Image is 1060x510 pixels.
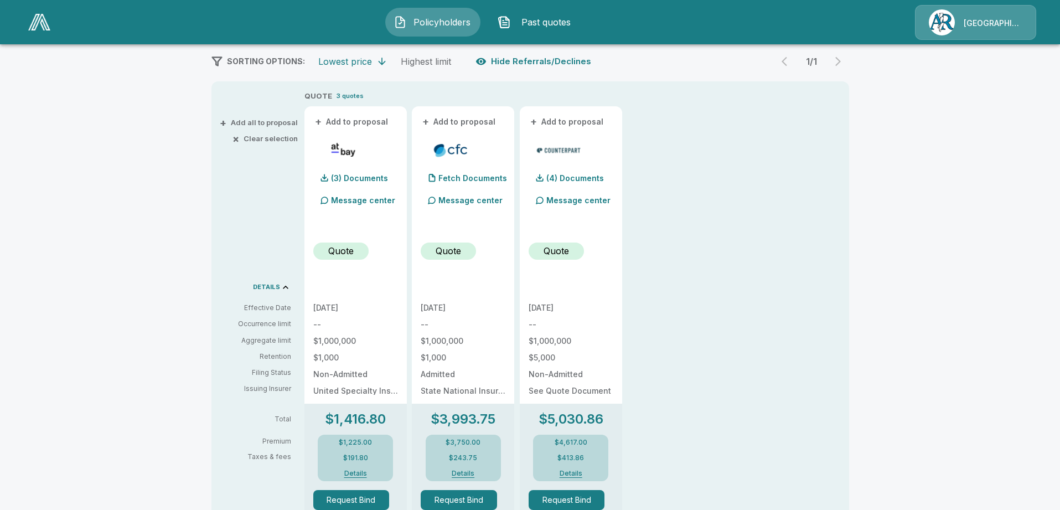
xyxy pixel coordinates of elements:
p: $1,000 [313,354,398,362]
p: Quote [328,244,354,257]
p: $5,030.86 [539,413,603,426]
p: Occurrence limit [220,319,291,329]
span: Past quotes [515,16,576,29]
button: Details [549,470,593,477]
button: Request Bind [529,490,605,510]
p: $4,617.00 [555,439,587,446]
p: Admitted [421,370,505,378]
p: $5,000 [529,354,613,362]
p: Quote [436,244,461,257]
p: $191.80 [343,455,368,461]
p: [DATE] [421,304,505,312]
p: Fetch Documents [438,174,507,182]
p: $413.86 [557,455,584,461]
p: $243.75 [449,455,477,461]
p: -- [421,321,505,328]
p: [DATE] [313,304,398,312]
p: Issuing Insurer [220,384,291,394]
button: Request Bind [313,490,390,510]
p: Retention [220,352,291,362]
button: ×Clear selection [235,135,298,142]
span: Request Bind [313,490,398,510]
span: + [315,118,322,126]
span: + [530,118,537,126]
button: Details [333,470,378,477]
span: + [422,118,429,126]
button: Request Bind [421,490,497,510]
p: Non-Admitted [313,370,398,378]
span: SORTING OPTIONS: [227,56,305,66]
img: Policyholders Icon [394,16,407,29]
p: $1,000,000 [529,337,613,345]
p: DETAILS [253,284,280,290]
p: $1,000,000 [421,337,505,345]
img: AA Logo [28,14,50,30]
div: Highest limit [401,56,451,67]
span: Policyholders [411,16,472,29]
p: See Quote Document [529,387,613,395]
p: Message center [546,194,611,206]
p: -- [313,321,398,328]
button: +Add to proposal [529,116,606,128]
button: Hide Referrals/Declines [473,51,596,72]
button: Past quotes IconPast quotes [489,8,585,37]
p: Effective Date [220,303,291,313]
img: atbaympl [318,142,369,158]
p: Taxes & fees [220,454,300,460]
p: (4) Documents [546,174,604,182]
img: counterpartmpl [533,142,585,158]
p: 1 / 1 [800,57,823,66]
p: $1,225.00 [339,439,372,446]
p: Quote [544,244,569,257]
p: Total [220,416,300,423]
p: Message center [438,194,503,206]
p: $1,000 [421,354,505,362]
p: $1,000,000 [313,337,398,345]
p: $3,993.75 [431,413,495,426]
span: Request Bind [529,490,613,510]
p: Filing Status [220,368,291,378]
p: (3) Documents [331,174,388,182]
button: +Add to proposal [421,116,498,128]
button: +Add all to proposal [222,119,298,126]
button: Policyholders IconPolicyholders [385,8,480,37]
p: Premium [220,438,300,445]
img: cfcmpl [425,142,477,158]
button: Details [441,470,485,477]
p: State National Insurance Company Inc. [421,387,505,395]
p: 3 quotes [337,91,364,101]
div: Lowest price [318,56,372,67]
p: [DATE] [529,304,613,312]
p: Non-Admitted [529,370,613,378]
p: $3,750.00 [446,439,480,446]
p: United Specialty Insurance Company [313,387,398,395]
p: -- [529,321,613,328]
span: Request Bind [421,490,505,510]
img: Past quotes Icon [498,16,511,29]
p: QUOTE [304,91,332,102]
p: Message center [331,194,395,206]
p: Aggregate limit [220,336,291,346]
button: +Add to proposal [313,116,391,128]
p: $1,416.80 [325,413,386,426]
